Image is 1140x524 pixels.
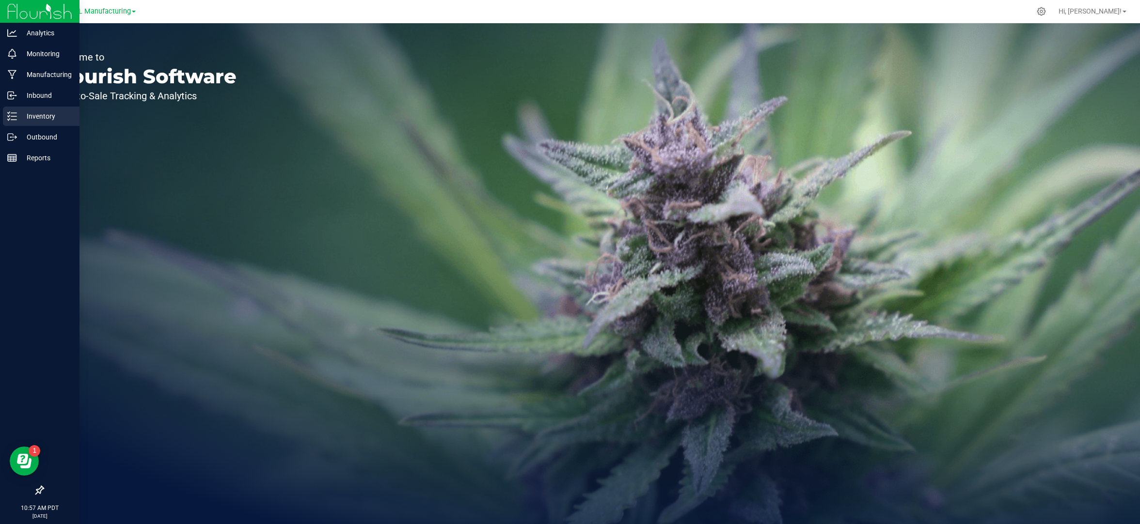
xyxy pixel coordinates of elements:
[7,49,17,59] inline-svg: Monitoring
[52,91,237,101] p: Seed-to-Sale Tracking & Analytics
[17,90,75,101] p: Inbound
[10,447,39,476] iframe: Resource center
[7,91,17,100] inline-svg: Inbound
[17,110,75,122] p: Inventory
[52,67,237,86] p: Flourish Software
[7,28,17,38] inline-svg: Analytics
[52,52,237,62] p: Welcome to
[17,131,75,143] p: Outbound
[29,445,40,457] iframe: Resource center unread badge
[4,504,75,512] p: 10:57 AM PDT
[17,152,75,164] p: Reports
[17,48,75,60] p: Monitoring
[7,70,17,79] inline-svg: Manufacturing
[63,7,131,15] span: LEVEL Manufacturing
[17,27,75,39] p: Analytics
[7,111,17,121] inline-svg: Inventory
[7,153,17,163] inline-svg: Reports
[7,132,17,142] inline-svg: Outbound
[1035,7,1047,16] div: Manage settings
[1059,7,1122,15] span: Hi, [PERSON_NAME]!
[4,512,75,520] p: [DATE]
[17,69,75,80] p: Manufacturing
